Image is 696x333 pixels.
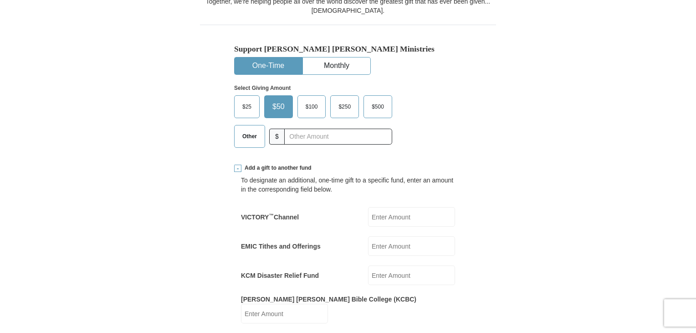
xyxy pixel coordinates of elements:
button: Monthly [303,57,370,74]
input: Enter Amount [368,236,455,256]
span: Add a gift to another fund [241,164,312,172]
div: To designate an additional, one-time gift to a specific fund, enter an amount in the correspondin... [241,176,455,194]
input: Other Amount [284,129,392,145]
label: KCM Disaster Relief Fund [241,271,319,280]
button: One-Time [235,57,302,74]
h5: Support [PERSON_NAME] [PERSON_NAME] Ministries [234,44,462,54]
input: Enter Amount [368,265,455,285]
span: $500 [367,100,389,114]
span: $ [269,129,285,145]
strong: Select Giving Amount [234,85,291,91]
label: [PERSON_NAME] [PERSON_NAME] Bible College (KCBC) [241,295,416,304]
input: Enter Amount [241,304,328,323]
span: Other [238,130,261,143]
input: Enter Amount [368,207,455,227]
sup: ™ [269,213,274,218]
span: $50 [268,100,289,114]
span: $250 [334,100,355,114]
span: $25 [238,100,256,114]
span: $100 [301,100,322,114]
label: VICTORY Channel [241,213,299,222]
label: EMIC Tithes and Offerings [241,242,321,251]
